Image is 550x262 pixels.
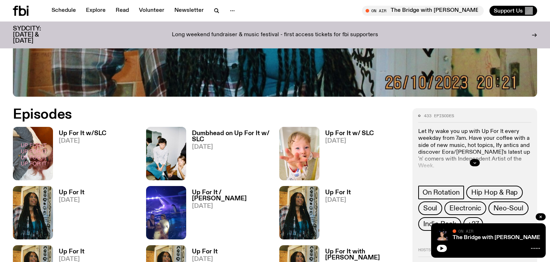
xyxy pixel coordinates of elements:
span: [DATE] [59,197,85,203]
p: Long weekend fundraiser & music festival - first access tickets for fbi supporters [172,32,378,38]
span: Electronic [449,204,481,212]
h3: Up For It [325,190,351,196]
button: +27 [463,217,483,231]
h3: Up For It [59,249,85,255]
a: Up For It[DATE] [319,190,351,239]
img: dumbhead 4 slc [146,127,186,180]
a: Volunteer [135,6,169,16]
span: 433 episodes [424,114,454,118]
a: Neo-Soul [488,201,528,215]
a: Up For It / [PERSON_NAME][DATE] [186,190,271,239]
span: [DATE] [192,203,271,209]
a: Read [111,6,133,16]
h3: Up For It w/ SLC [325,130,374,137]
img: Ify - a Brown Skin girl with black braided twists, looking up to the side with her tongue stickin... [13,186,53,239]
span: On Air [458,229,473,233]
a: The Bridge with [PERSON_NAME] [453,235,542,240]
span: [DATE] [59,138,106,144]
a: On Rotation [418,186,464,199]
img: Ify - a Brown Skin girl with black braided twists, looking up to the side with her tongue stickin... [279,186,319,239]
h3: Up For It [59,190,85,196]
h2: Episodes [13,108,360,121]
h3: SYDCITY: [DATE] & [DATE] [13,26,59,44]
a: Up For It[DATE] [53,190,85,239]
span: [DATE] [325,138,374,144]
span: +27 [468,220,479,228]
h3: Up For It w/SLC [59,130,106,137]
span: Hip Hop & Rap [471,189,518,196]
button: On AirThe Bridge with [PERSON_NAME] [362,6,484,16]
h3: Up For It / [PERSON_NAME] [192,190,271,202]
a: Schedule [47,6,80,16]
a: Electronic [444,201,486,215]
a: Hip Hop & Rap [466,186,523,199]
a: Newsletter [170,6,208,16]
span: [DATE] [325,197,351,203]
h3: Dumbhead on Up For It w/ SLC [192,130,271,143]
a: Up For It w/ SLC[DATE] [319,130,374,180]
span: Support Us [494,8,523,14]
a: Indie Rock [418,217,461,231]
a: Soul [418,201,442,215]
a: Dumbhead on Up For It w/ SLC[DATE] [186,130,271,180]
p: Let Ify wake you up with Up For It every weekday from 7am. Have your coffee with a side of new mu... [418,128,531,170]
a: Explore [82,6,110,16]
img: baby slc [279,127,319,180]
button: Support Us [489,6,537,16]
span: [DATE] [192,144,271,150]
span: Soul [423,204,437,212]
a: Up For It w/SLC[DATE] [53,130,106,180]
h3: Up For It [192,249,218,255]
h2: Hosts [418,248,531,257]
span: Indie Rock [423,220,456,228]
span: Neo-Soul [493,204,523,212]
h3: Up For It with [PERSON_NAME] [325,249,404,261]
span: On Rotation [423,189,460,196]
